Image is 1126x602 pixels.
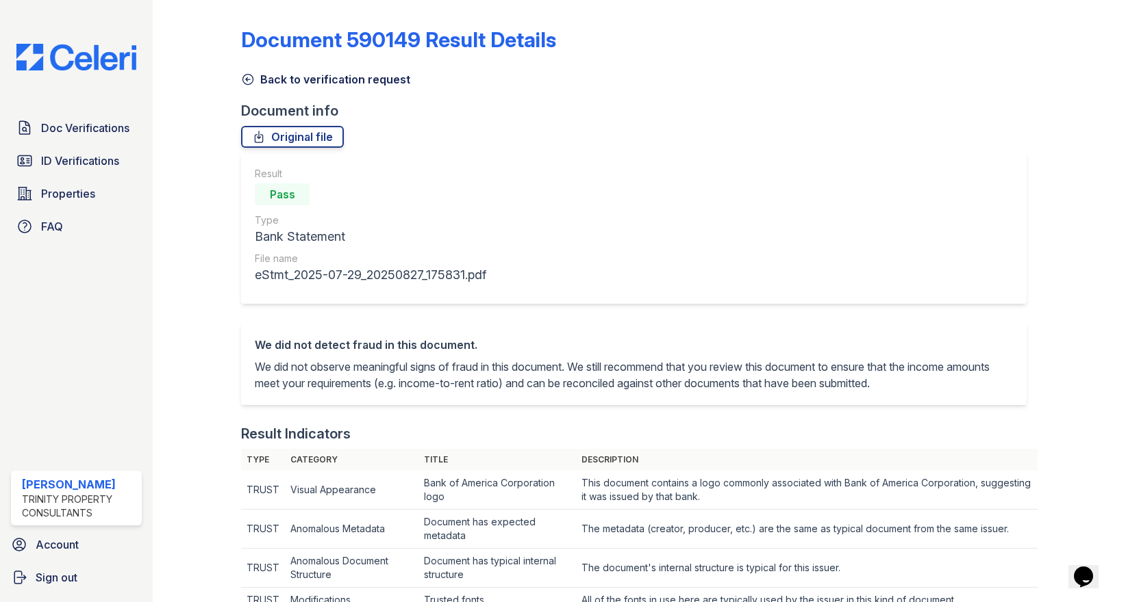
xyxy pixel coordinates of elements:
[285,471,418,510] td: Visual Appearance
[255,337,1013,353] div: We did not detect fraud in this document.
[255,252,486,265] div: File name
[5,44,147,70] img: CE_Logo_Blue-a8612792a0a2168367f1c8372b55b34899dd931a85d93a1a3d3e32e68fde9ad4.png
[418,510,576,549] td: Document has expected metadata
[241,27,556,52] a: Document 590149 Result Details
[41,218,63,235] span: FAQ
[11,213,142,240] a: FAQ
[41,153,119,169] span: ID Verifications
[241,549,285,588] td: TRUST
[285,549,418,588] td: Anomalous Document Structure
[36,569,77,586] span: Sign out
[241,126,344,148] a: Original file
[11,180,142,207] a: Properties
[576,471,1038,510] td: This document contains a logo commonly associated with Bank of America Corporation, suggesting it...
[22,493,136,520] div: Trinity Property Consultants
[36,536,79,553] span: Account
[576,449,1038,471] th: Description
[41,185,95,202] span: Properties
[241,471,285,510] td: TRUST
[11,114,142,142] a: Doc Verifications
[418,471,576,510] td: Bank of America Corporation logo
[418,449,576,471] th: Title
[41,120,129,136] span: Doc Verifications
[5,531,147,558] a: Account
[241,71,410,88] a: Back to verification request
[576,510,1038,549] td: The metadata (creator, producer, etc.) are the same as typical document from the same issuer.
[241,510,285,549] td: TRUST
[255,167,486,181] div: Result
[418,549,576,588] td: Document has typical internal structure
[5,564,147,591] a: Sign out
[255,265,486,285] div: eStmt_2025-07-29_20250827_175831.pdf
[576,549,1038,588] td: The document's internal structure is typical for this issuer.
[241,101,1038,120] div: Document info
[255,358,1013,391] p: We did not observe meaningful signs of fraud in this document. We still recommend that you review...
[241,449,285,471] th: Type
[285,449,418,471] th: Category
[255,183,310,205] div: Pass
[22,476,136,493] div: [PERSON_NAME]
[255,227,486,246] div: Bank Statement
[241,424,351,443] div: Result Indicators
[1068,547,1112,588] iframe: chat widget
[255,213,486,227] div: Type
[285,510,418,549] td: Anomalous Metadata
[11,147,142,174] a: ID Verifications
